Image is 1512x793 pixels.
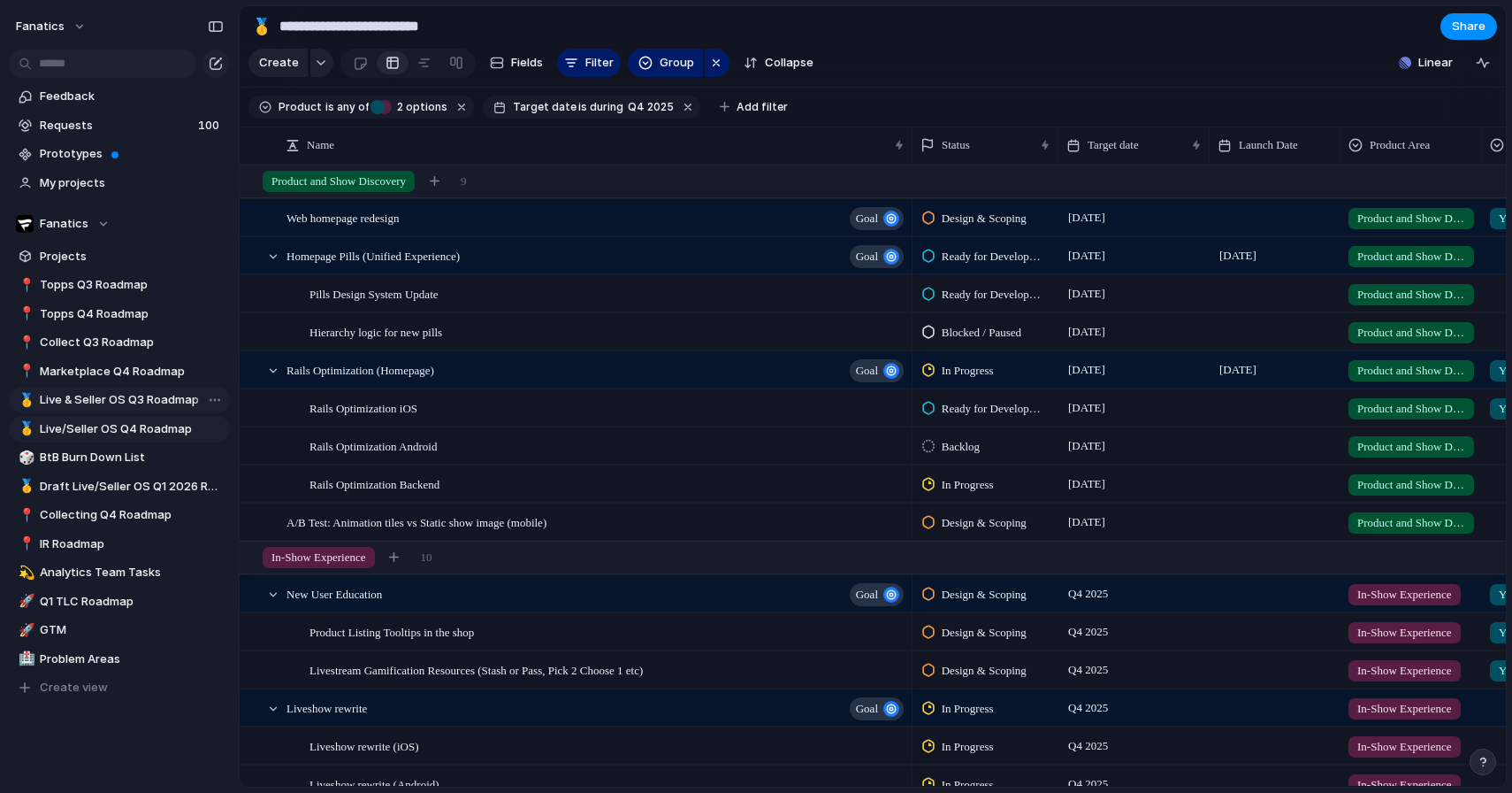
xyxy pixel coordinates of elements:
span: [DATE] [1215,245,1261,266]
a: 🥇Live/Seller OS Q4 Roadmap [9,416,230,443]
div: 📍 [19,304,31,324]
span: Product and Show Discovery [1357,324,1465,342]
span: Livestream Gamification Resources (Stash or Pass, Pick 2 Choose 1 etc) [309,659,643,680]
div: 💫 [19,563,31,583]
button: 📍 [16,334,34,351]
div: 🏥 [19,649,31,669]
span: is [578,99,587,115]
a: 🏥Problem Areas [9,646,230,673]
button: 📍 [16,276,34,294]
button: 💫 [16,564,34,581]
div: 🥇 [252,14,271,38]
button: Share [1440,13,1497,40]
span: Homepage Pills (Unified Experience) [286,245,460,266]
a: 📍IR Roadmap [9,531,230,558]
div: 📍 [19,361,31,381]
a: 💫Analytics Team Tasks [9,559,230,586]
span: Topps Q4 Roadmap [40,305,224,323]
span: Rails Optimization Android [309,435,437,456]
span: Collecting Q4 Roadmap [40,506,224,524]
span: Product and Show Discovery [1357,210,1465,227]
button: 🏥 [16,651,34,668]
span: My projects [40,174,224,192]
span: Projects [40,248,224,266]
span: Live/Seller OS Q4 Roadmap [40,420,224,438]
span: Collect Q3 Roadmap [40,334,224,351]
span: Web homepage redesign [286,207,399,227]
span: Ready for Development [942,400,1043,418]
div: 📍Marketplace Q4 Roadmap [9,358,230,385]
div: 🎲 [19,448,31,468]
span: 2 [392,100,406,113]
span: Share [1452,18,1485,35]
span: Product and Show Discovery [1357,476,1465,494]
span: Group [660,54,694,72]
a: 📍Topps Q4 Roadmap [9,301,230,327]
button: Filter [557,49,621,77]
span: [DATE] [1064,359,1110,381]
a: Prototypes [9,141,230,167]
div: 🥇 [19,390,31,411]
span: Rails Optimization iOS [309,397,417,418]
button: Linear [1392,50,1460,76]
button: isany of [322,97,372,117]
span: Create view [40,679,108,697]
div: 🚀Q1 TLC Roadmap [9,589,230,615]
span: Q4 2025 [1064,621,1112,643]
span: goal [856,206,878,231]
span: Rails Optimization (Homepage) [286,359,434,380]
span: In-Show Experience [1357,700,1452,718]
a: 🥇Draft Live/Seller OS Q1 2026 Roadmap [9,473,230,500]
span: Q1 TLC Roadmap [40,593,224,611]
button: fanatics [8,12,95,41]
div: 📍 [19,333,31,353]
span: Liveshow rewrite (iOS) [309,735,418,756]
a: 📍Collecting Q4 Roadmap [9,502,230,528]
div: 🥇Live & Seller OS Q3 Roadmap [9,387,230,413]
a: My projects [9,170,230,196]
span: Product and Show Discovery [1357,438,1465,456]
span: Live & Seller OS Q3 Roadmap [40,391,224,409]
span: Product and Show Discovery [1357,286,1465,304]
span: [DATE] [1064,245,1110,266]
span: any of [334,99,369,115]
span: GTM [40,621,224,639]
span: Liveshow rewrite [286,697,367,718]
button: 🥇 [16,420,34,438]
button: Collapse [737,49,821,77]
button: 🥇 [248,12,276,41]
button: goal [850,583,904,606]
div: 🥇 [19,476,31,497]
span: goal [856,697,878,721]
span: Collapse [765,54,813,72]
span: Marketplace Q4 Roadmap [40,363,224,381]
span: BtB Burn Down List [40,449,224,466]
span: Design & Scoping [942,514,1027,532]
span: In Progress [942,362,994,380]
a: Projects [9,243,230,270]
a: 🚀GTM [9,617,230,643]
a: Requests100 [9,112,230,139]
span: Fields [511,54,543,72]
button: Group [628,49,703,77]
span: Fanatics [40,215,88,233]
span: Feedback [40,88,224,105]
span: Linear [1418,54,1453,72]
button: goal [850,697,904,720]
span: Hierarchy logic for new pills [309,321,442,342]
span: Launch Date [1239,136,1298,154]
button: 🚀 [16,593,34,611]
button: 📍 [16,363,34,381]
span: Blocked / Paused [942,324,1021,342]
span: Analytics Team Tasks [40,564,224,581]
button: Create [248,49,308,77]
span: Q4 2025 [1064,697,1112,719]
span: Create [259,54,299,72]
span: 100 [198,117,223,135]
span: fanatics [16,18,65,35]
div: 📍 [19,505,31,526]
